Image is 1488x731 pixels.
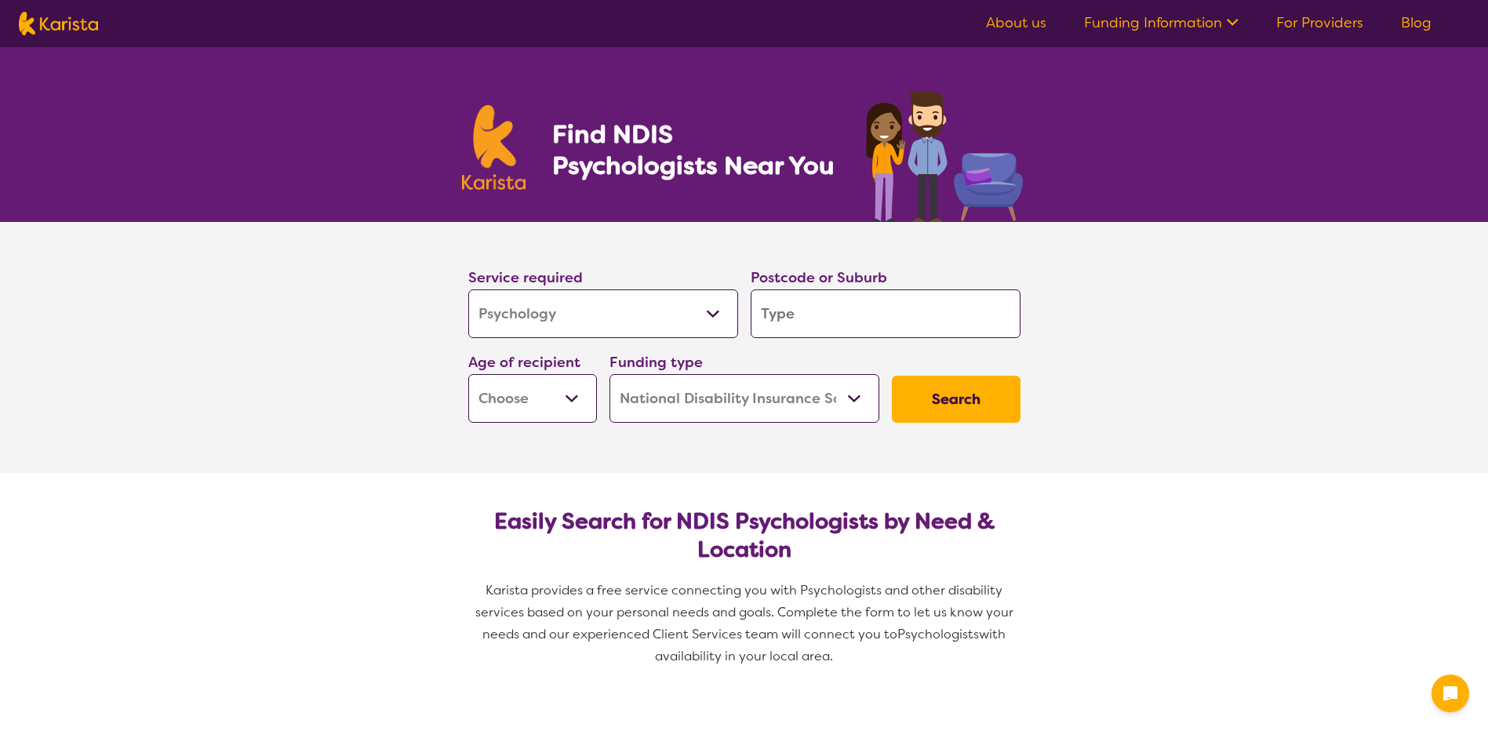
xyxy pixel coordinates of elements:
span: Karista provides a free service connecting you with Psychologists and other disability services b... [475,582,1017,642]
img: Karista logo [19,12,98,35]
a: For Providers [1276,13,1363,32]
label: Funding type [609,353,703,372]
button: Search [892,376,1020,423]
a: Blog [1401,13,1432,32]
input: Type [751,289,1020,338]
a: Funding Information [1084,13,1239,32]
label: Postcode or Suburb [751,268,887,287]
h2: Easily Search for NDIS Psychologists by Need & Location [481,507,1008,564]
img: psychology [860,85,1027,222]
label: Service required [468,268,583,287]
a: About us [986,13,1046,32]
h1: Find NDIS Psychologists Near You [552,118,842,181]
img: Karista logo [462,105,526,190]
label: Age of recipient [468,353,580,372]
span: Psychologists [897,626,979,642]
